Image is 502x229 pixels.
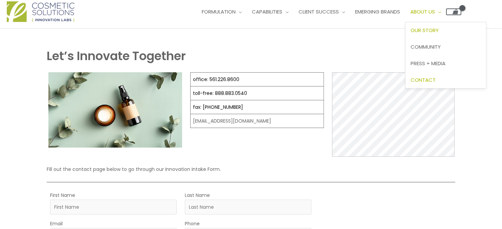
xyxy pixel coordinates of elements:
a: About Us [405,2,446,22]
span: Press + Media [411,60,445,67]
label: Phone [185,219,200,228]
img: Cosmetic Solutions Logo [7,1,74,22]
a: fax: [PHONE_NUMBER] [193,104,243,110]
a: Formulation [197,2,247,22]
label: First Name [50,191,75,200]
span: Capabilities [252,8,282,15]
p: Fill out the contact page below to go through our Innovation Intake Form. [47,165,455,174]
span: Our Story [411,27,439,34]
a: Press + Media [406,55,486,72]
span: Formulation [202,8,236,15]
a: Capabilities [247,2,293,22]
span: About Us [410,8,435,15]
span: Contact [411,76,436,83]
a: office: 561.226.8600 [193,76,239,83]
a: toll-free: 888.883.0540 [193,90,247,97]
td: [EMAIL_ADDRESS][DOMAIN_NAME] [191,114,324,128]
input: First Name [50,200,177,214]
img: Contact page image for private label skincare manufacturer Cosmetic solutions shows a skin care b... [48,72,182,147]
input: Last Name [185,200,311,214]
label: Email [50,219,63,228]
a: Contact [406,72,486,88]
a: Emerging Brands [350,2,405,22]
a: View Shopping Cart, empty [446,8,461,15]
label: Last Name [185,191,210,200]
a: Community [406,39,486,55]
strong: Let’s Innovate Together [47,48,186,64]
span: Emerging Brands [355,8,400,15]
span: Community [411,43,441,50]
a: Our Story [406,22,486,39]
span: Client Success [299,8,339,15]
nav: Site Navigation [192,2,461,22]
a: Client Success [293,2,350,22]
